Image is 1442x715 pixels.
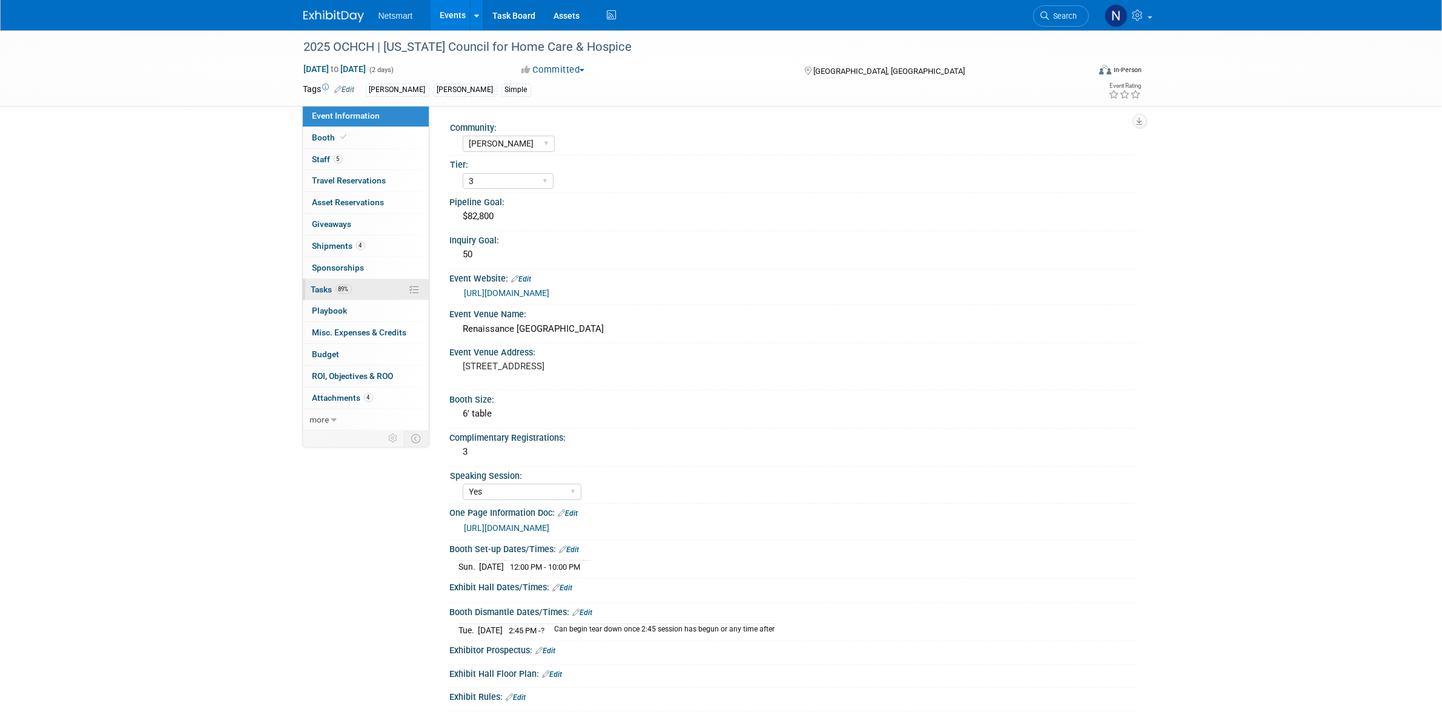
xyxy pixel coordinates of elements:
span: 4 [356,241,365,250]
div: Booth Size: [450,390,1139,406]
a: Edit [506,693,526,702]
div: Event Venue Address: [450,343,1139,358]
div: Event Format [1017,63,1142,81]
span: (2 days) [369,66,394,74]
td: Personalize Event Tab Strip [383,430,405,446]
span: Search [1050,12,1077,21]
span: Booth [313,133,349,142]
span: Tasks [311,285,352,294]
img: ExhibitDay [303,10,364,22]
span: to [329,64,341,74]
span: [DATE] [DATE] [303,64,367,74]
div: Speaking Session: [451,467,1134,482]
td: Tue. [459,624,478,636]
td: Sun. [459,561,480,573]
span: ROI, Objectives & ROO [313,371,394,381]
a: Edit [512,275,532,283]
span: Playbook [313,306,348,315]
div: Exhibitor Prospectus: [450,641,1139,657]
div: Booth Set-up Dates/Times: [450,540,1139,556]
div: Inquiry Goal: [450,231,1139,246]
div: 3 [459,443,1130,461]
span: Budget [313,349,340,359]
span: 2:45 PM - [509,626,545,635]
td: Can begin tear down once 2:45 session has begun or any time after [547,624,775,636]
a: Edit [573,608,593,617]
a: Attachments4 [303,387,429,409]
a: Edit [543,670,563,679]
div: Event Website: [450,269,1139,285]
span: 4 [364,393,373,402]
a: Search [1033,5,1089,27]
a: Asset Reservations [303,192,429,213]
a: Misc. Expenses & Credits [303,322,429,343]
span: Event Information [313,111,380,120]
div: Exhibit Hall Dates/Times: [450,578,1139,594]
a: more [303,409,429,430]
td: [DATE] [478,624,503,636]
span: Shipments [313,241,365,251]
a: Travel Reservations [303,170,429,191]
div: [PERSON_NAME] [434,84,497,96]
a: Edit [558,509,578,518]
button: Committed [517,64,589,76]
div: Tier: [451,156,1134,171]
div: [PERSON_NAME] [366,84,429,96]
span: 5 [334,154,343,163]
a: Playbook [303,300,429,321]
img: Nina Finn [1105,4,1128,27]
pre: [STREET_ADDRESS] [463,361,724,372]
a: [URL][DOMAIN_NAME] [465,288,550,298]
div: Event Rating [1108,83,1141,89]
a: Giveaways [303,214,429,235]
span: Misc. Expenses & Credits [313,328,407,337]
div: Simple [501,84,531,96]
span: Travel Reservations [313,176,386,185]
div: Renaissance [GEOGRAPHIC_DATA] [459,320,1130,338]
span: 12:00 PM - 10:00 PM [511,562,581,572]
i: Booth reservation complete [341,134,347,140]
span: ? [541,626,545,635]
a: Edit [553,584,573,592]
a: Event Information [303,105,429,127]
td: Toggle Event Tabs [404,430,429,446]
a: Staff5 [303,149,429,170]
div: Booth Dismantle Dates/Times: [450,603,1139,619]
img: Format-Inperson.png [1099,65,1111,74]
span: Asset Reservations [313,197,385,207]
div: 2025 OCHCH | [US_STATE] Council for Home Care & Hospice [300,36,1071,58]
span: Sponsorships [313,263,365,272]
div: Community: [451,119,1134,134]
div: Exhibit Hall Floor Plan: [450,665,1139,680]
div: In-Person [1113,65,1142,74]
span: Attachments [313,393,373,403]
span: Giveaways [313,219,352,229]
div: One Page Information Doc: [450,504,1139,519]
span: Netsmart [379,11,413,21]
span: more [310,415,329,424]
a: Shipments4 [303,236,429,257]
a: Edit [536,647,556,655]
a: Booth [303,127,429,148]
a: Edit [560,545,580,554]
td: Tags [303,83,355,97]
a: Budget [303,344,429,365]
span: 89% [336,285,352,294]
td: [DATE] [480,561,504,573]
a: Tasks89% [303,279,429,300]
div: 50 [459,245,1130,264]
div: 6' table [459,404,1130,423]
span: Staff [313,154,343,164]
div: Complimentary Registrations: [450,429,1139,444]
a: Edit [335,85,355,94]
a: ROI, Objectives & ROO [303,366,429,387]
span: [GEOGRAPHIC_DATA], [GEOGRAPHIC_DATA] [813,67,965,76]
a: Sponsorships [303,257,429,278]
div: Event Venue Name: [450,305,1139,320]
a: [URL][DOMAIN_NAME] [465,523,550,533]
div: Exhibit Rules: [450,688,1139,703]
div: Pipeline Goal: [450,193,1139,208]
div: $82,800 [459,207,1130,226]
